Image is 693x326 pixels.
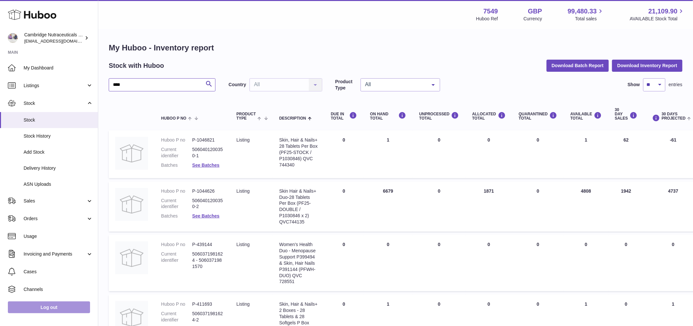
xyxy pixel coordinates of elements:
span: listing [236,301,250,307]
button: Download Batch Report [547,60,609,71]
span: Invoicing and Payments [24,251,86,257]
label: Show [628,82,640,88]
span: Stock [24,100,86,106]
div: QUARANTINED Total [519,112,557,121]
td: 1942 [609,182,644,232]
img: product image [115,241,148,274]
td: 0 [413,130,466,178]
dd: P-411693 [192,301,223,307]
span: [EMAIL_ADDRESS][DOMAIN_NAME] [24,38,96,44]
a: See Batches [192,163,219,168]
dd: P-1044626 [192,188,223,194]
div: UNPROCESSED Total [419,112,459,121]
span: Add Stock [24,149,93,155]
div: 30 DAY SALES [615,108,638,121]
dd: 5060371981624-2 [192,311,223,323]
span: 99,480.33 [568,7,597,16]
td: 1871 [466,182,512,232]
td: 0 [324,235,364,291]
span: Product Type [236,112,256,121]
span: entries [669,82,683,88]
dt: Current identifier [161,198,192,210]
div: Currency [524,16,542,22]
span: My Dashboard [24,65,93,71]
span: Huboo P no [161,116,186,121]
span: listing [236,242,250,247]
div: ALLOCATED Total [472,112,506,121]
img: product image [115,188,148,221]
span: Stock [24,117,93,123]
span: 30 DAYS PROJECTED [662,112,686,121]
h2: Stock with Huboo [109,61,164,70]
td: 1 [564,130,609,178]
img: qvc@camnutra.com [8,33,18,43]
span: 0 [537,242,539,247]
dd: 5060401200350-2 [192,198,223,210]
span: listing [236,188,250,194]
label: Product Type [335,79,357,91]
dd: 5060371981624 - 5060371981570 [192,251,223,270]
dt: Current identifier [161,146,192,159]
div: Skin Hair & Nails+ Duo-28 Tablets Per Box (PF25-DOUBLE / P1030846 x 2) QVC744135 [279,188,318,225]
td: 0 [324,182,364,232]
span: Total sales [575,16,604,22]
span: Usage [24,233,93,240]
div: ON HAND Total [370,112,406,121]
span: listing [236,137,250,143]
span: All [364,81,427,88]
td: 0 [324,130,364,178]
div: Skin, Hair & Nails+ 28 Tablets Per Box (PF25-STOCK / P1030846) QVC 744340 [279,137,318,168]
td: 0 [564,235,609,291]
button: Download Inventory Report [612,60,683,71]
td: 0 [609,235,644,291]
label: Country [229,82,246,88]
dd: 5060401200350-1 [192,146,223,159]
dt: Huboo P no [161,188,192,194]
span: 0 [537,188,539,194]
td: 62 [609,130,644,178]
dd: P-439144 [192,241,223,248]
dt: Batches [161,213,192,219]
span: Cases [24,269,93,275]
td: 0 [364,235,413,291]
span: Channels [24,286,93,293]
span: Orders [24,216,86,222]
dt: Huboo P no [161,137,192,143]
span: 21,109.90 [648,7,678,16]
dt: Current identifier [161,311,192,323]
div: Women's Health Duo - Menopause Support P399494 & Skin, Hair Nails P391144 (PFWH-DUO) QVC 728551 [279,241,318,285]
div: Huboo Ref [476,16,498,22]
td: 4808 [564,182,609,232]
dt: Batches [161,162,192,168]
a: See Batches [192,213,219,219]
dt: Current identifier [161,251,192,270]
div: DUE IN TOTAL [331,112,357,121]
td: 1 [364,130,413,178]
a: 21,109.90 AVAILABLE Stock Total [630,7,685,22]
div: Cambridge Nutraceuticals Ltd [24,32,83,44]
span: Description [279,116,306,121]
td: 0 [413,182,466,232]
span: AVAILABLE Stock Total [630,16,685,22]
span: 0 [537,137,539,143]
span: Sales [24,198,86,204]
dd: P-1046821 [192,137,223,143]
td: 0 [413,235,466,291]
strong: GBP [528,7,542,16]
dt: Huboo P no [161,241,192,248]
td: 6679 [364,182,413,232]
a: 99,480.33 Total sales [568,7,604,22]
h1: My Huboo - Inventory report [109,43,683,53]
span: Delivery History [24,165,93,171]
div: AVAILABLE Total [571,112,602,121]
dt: Huboo P no [161,301,192,307]
strong: 7549 [483,7,498,16]
span: 0 [537,301,539,307]
span: Listings [24,83,86,89]
td: 0 [466,235,512,291]
td: 0 [466,130,512,178]
span: ASN Uploads [24,181,93,187]
a: Log out [8,301,90,313]
img: product image [115,137,148,170]
span: Stock History [24,133,93,139]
